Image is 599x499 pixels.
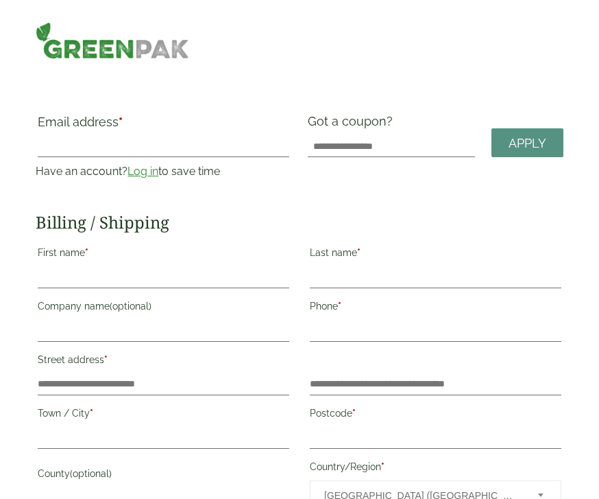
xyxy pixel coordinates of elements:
[119,115,123,129] abbr: required
[38,404,289,427] label: Town / City
[509,136,546,151] span: Apply
[90,408,93,419] abbr: required
[110,301,151,312] span: (optional)
[38,116,289,135] label: Email address
[38,350,289,373] label: Street address
[310,243,561,266] label: Last name
[310,297,561,320] label: Phone
[338,301,341,312] abbr: required
[310,404,561,427] label: Postcode
[36,22,189,59] img: GreenPak Supplies
[38,243,289,266] label: First name
[357,247,360,258] abbr: required
[491,128,563,158] a: Apply
[36,163,291,180] p: Have an account? to save time
[70,468,112,479] span: (optional)
[38,464,289,487] label: County
[36,213,563,233] h2: Billing / Shipping
[85,247,88,258] abbr: required
[352,408,356,419] abbr: required
[381,461,384,472] abbr: required
[127,165,158,178] a: Log in
[104,354,108,365] abbr: required
[308,114,398,135] label: Got a coupon?
[310,457,561,480] label: Country/Region
[38,297,289,320] label: Company name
